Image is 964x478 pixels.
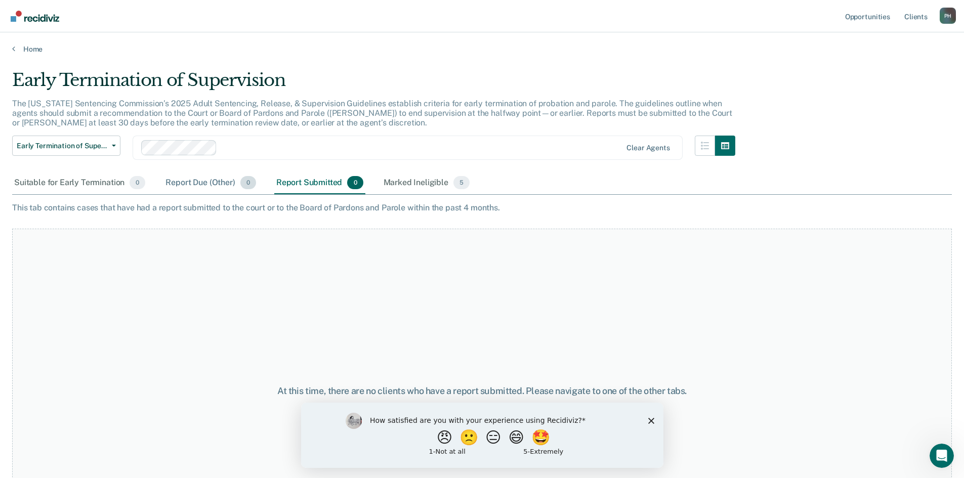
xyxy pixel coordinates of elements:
[130,176,145,189] span: 0
[240,176,256,189] span: 0
[12,99,732,127] p: The [US_STATE] Sentencing Commission’s 2025 Adult Sentencing, Release, & Supervision Guidelines e...
[940,8,956,24] button: Profile dropdown button
[453,176,470,189] span: 5
[163,172,258,194] div: Report Due (Other)0
[12,45,952,54] a: Home
[247,385,717,397] div: At this time, there are no clients who have a report submitted. Please navigate to one of the oth...
[17,142,108,150] span: Early Termination of Supervision
[382,172,472,194] div: Marked Ineligible5
[301,403,663,468] iframe: Survey by Kim from Recidiviz
[11,11,59,22] img: Recidiviz
[347,176,363,189] span: 0
[930,444,954,468] iframe: Intercom live chat
[12,136,120,156] button: Early Termination of Supervision
[12,172,147,194] div: Suitable for Early Termination0
[274,172,365,194] div: Report Submitted0
[12,203,952,212] div: This tab contains cases that have had a report submitted to the court or to the Board of Pardons ...
[940,8,956,24] div: P H
[626,144,669,152] div: Clear agents
[12,70,735,99] div: Early Termination of Supervision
